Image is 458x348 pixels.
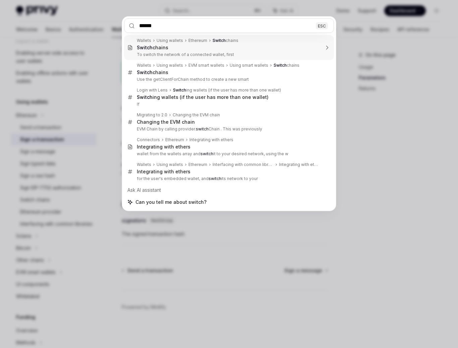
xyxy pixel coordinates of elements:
b: switch [201,151,213,156]
div: ESC [316,22,328,29]
div: Integrating with ethers [279,162,320,167]
p: wallet from the wallets array and it to your desired network, using the w [137,151,320,157]
div: Wallets [137,38,151,43]
b: Switch [137,94,153,100]
b: Switch [213,38,226,43]
div: chains [213,38,238,43]
div: EVM smart wallets [188,63,224,68]
p: If [137,102,320,107]
div: chains [137,69,168,75]
b: switch [196,126,209,131]
div: Changing the EVM chain [173,112,220,118]
div: Using wallets [157,63,183,68]
b: Switch [274,63,287,68]
div: Connectors [137,137,160,142]
div: Changing the EVM chain [137,119,195,125]
div: Wallets [137,162,151,167]
p: Use the getClientForChain method to create a new smart [137,77,320,82]
div: Ask AI assistant [124,184,334,196]
div: Migrating to 2.0 [137,112,167,118]
b: Switch [173,88,186,93]
span: Can you tell me about switch? [135,199,207,206]
b: switch [209,176,221,181]
div: chains [137,45,168,51]
div: ing wallets (if the user has more than one wallet) [173,88,281,93]
div: Using wallets [157,38,183,43]
b: Switch [137,69,153,75]
div: Interfacing with common libraries [213,162,274,167]
div: Ethereum [165,137,184,142]
div: Login with Lens [137,88,168,93]
div: Ethereum [188,162,207,167]
b: Switch [137,45,153,50]
div: Using smart wallets [230,63,268,68]
p: for the user's embedded wallet, and its network to your [137,176,320,181]
div: Integrating with ethers [137,144,190,150]
p: EVM Chain by calling provider. Chain . This was previously [137,126,320,132]
div: Using wallets [157,162,183,167]
div: ing wallets (if the user has more than one wallet) [137,94,269,100]
div: Ethereum [188,38,207,43]
p: To switch the network of a connected wallet, first [137,52,320,57]
div: Wallets [137,63,151,68]
div: chains [274,63,299,68]
div: Integrating with ethers [189,137,233,142]
div: Integrating with ethers [137,169,190,175]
